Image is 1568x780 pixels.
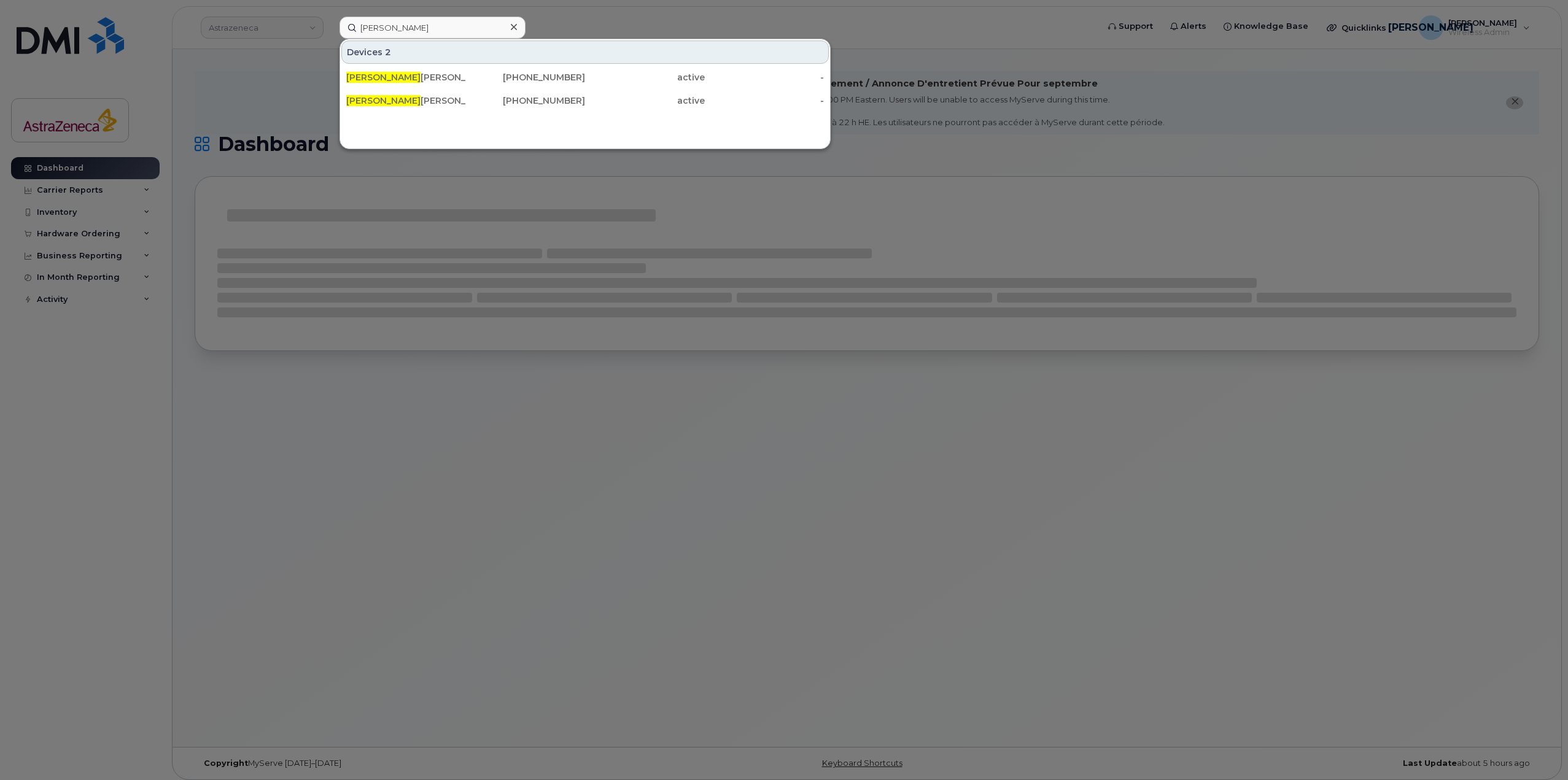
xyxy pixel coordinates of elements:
[585,71,705,83] div: active
[341,66,829,88] a: [PERSON_NAME][PERSON_NAME][PHONE_NUMBER]active-
[346,72,421,83] span: [PERSON_NAME]
[585,95,705,107] div: active
[385,46,391,58] span: 2
[466,71,586,83] div: [PHONE_NUMBER]
[705,95,825,107] div: -
[341,41,829,64] div: Devices
[705,71,825,83] div: -
[346,95,466,107] div: [PERSON_NAME] iPad
[341,90,829,112] a: [PERSON_NAME][PERSON_NAME] iPad[PHONE_NUMBER]active-
[466,95,586,107] div: [PHONE_NUMBER]
[346,71,466,83] div: [PERSON_NAME]
[346,95,421,106] span: [PERSON_NAME]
